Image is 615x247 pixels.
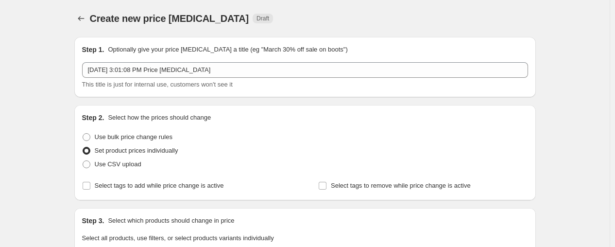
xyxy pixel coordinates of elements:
span: Set product prices individually [95,147,178,154]
h2: Step 2. [82,113,104,123]
span: This title is just for internal use, customers won't see it [82,81,233,88]
h2: Step 1. [82,45,104,54]
span: Use bulk price change rules [95,133,172,141]
input: 30% off holiday sale [82,62,528,78]
p: Optionally give your price [MEDICAL_DATA] a title (eg "March 30% off sale on boots") [108,45,347,54]
p: Select how the prices should change [108,113,211,123]
span: Use CSV upload [95,160,141,168]
button: Price change jobs [74,12,88,25]
span: Select all products, use filters, or select products variants individually [82,234,274,242]
h2: Step 3. [82,216,104,226]
span: Draft [256,15,269,22]
p: Select which products should change in price [108,216,234,226]
span: Create new price [MEDICAL_DATA] [90,13,249,24]
span: Select tags to add while price change is active [95,182,224,189]
span: Select tags to remove while price change is active [331,182,471,189]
